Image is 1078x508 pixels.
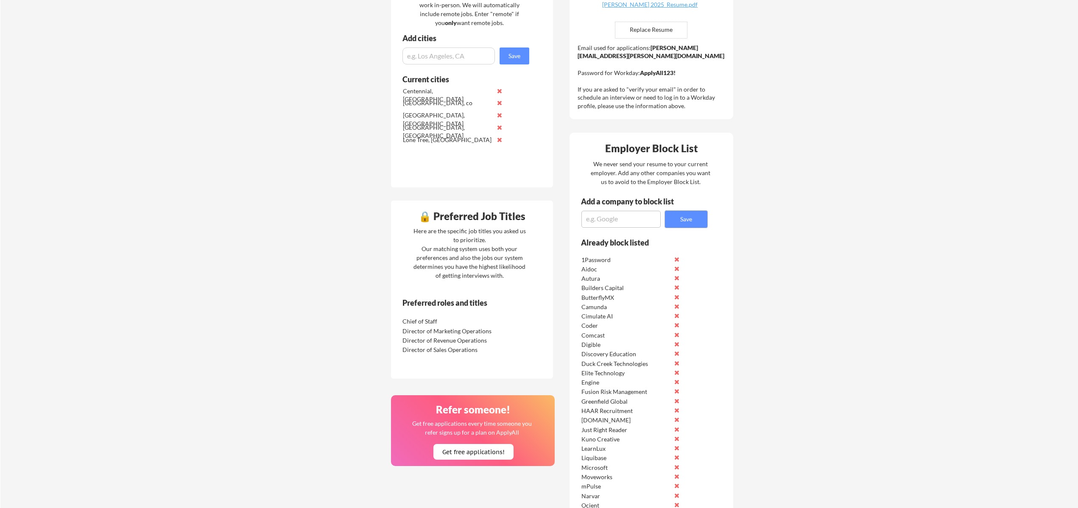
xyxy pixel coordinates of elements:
div: Coder [581,321,671,330]
input: e.g. Los Angeles, CA [402,47,495,64]
div: 1Password [581,256,671,264]
div: Kuno Creative [581,435,671,444]
div: Email used for applications: Password for Workday: If you are asked to "verify your email" in ord... [578,44,727,110]
div: Moveworks [581,473,671,481]
div: Duck Creek Technologies [581,360,671,368]
div: Preferred roles and titles [402,299,518,307]
div: Greenfield Global [581,397,671,406]
div: Refer someone! [394,405,552,415]
div: Add a company to block list [581,198,687,205]
div: [GEOGRAPHIC_DATA], [GEOGRAPHIC_DATA] [403,123,492,140]
div: [DOMAIN_NAME] [581,416,671,424]
div: Just Right Reader [581,426,671,434]
div: Autura [581,274,671,283]
div: Current cities [402,75,520,83]
div: ButterflyMX [581,293,671,302]
div: Centennial, [GEOGRAPHIC_DATA] [403,87,492,103]
div: Camunda [581,303,671,311]
div: Cimulate AI [581,312,671,321]
div: Digible [581,341,671,349]
a: [PERSON_NAME] 2025_Resume.pdf [600,2,701,15]
div: Fusion Risk Management [581,388,671,396]
div: [PERSON_NAME] 2025_Resume.pdf [600,2,701,8]
div: Director of Revenue Operations [402,336,492,345]
div: Elite Technology [581,369,671,377]
div: Builders Capital [581,284,671,292]
div: [GEOGRAPHIC_DATA], co [403,99,492,107]
div: Aidoc [581,265,671,274]
strong: ApplyAll123! [640,69,676,76]
div: Chief of Staff [402,317,492,326]
div: Get free applications every time someone you refer signs up for a plan on ApplyAll [412,419,533,437]
div: mPulse [581,482,671,491]
div: Add cities [402,34,531,42]
div: Lone Tree, [GEOGRAPHIC_DATA] [403,136,492,144]
button: Get free applications! [433,444,514,460]
div: Employer Block List [573,143,731,154]
div: Engine [581,378,671,387]
div: Director of Marketing Operations [402,327,492,335]
div: Already block listed [581,239,696,246]
div: 🔒 Preferred Job Titles [393,211,551,221]
div: HAAR Recruitment [581,407,671,415]
div: Liquibase [581,454,671,462]
div: [GEOGRAPHIC_DATA], [GEOGRAPHIC_DATA] [403,111,492,128]
div: We never send your resume to your current employer. Add any other companies you want us to avoid ... [590,159,711,186]
div: Comcast [581,331,671,340]
div: Director of Sales Operations [402,346,492,354]
div: Narvar [581,492,671,500]
strong: only [445,19,457,26]
button: Save [500,47,529,64]
div: Discovery Education [581,350,671,358]
div: Microsoft [581,463,671,472]
strong: [PERSON_NAME][EMAIL_ADDRESS][PERSON_NAME][DOMAIN_NAME] [578,44,724,60]
div: LearnLux [581,444,671,453]
button: Save [665,211,707,228]
div: Here are the specific job titles you asked us to prioritize. Our matching system uses both your p... [411,226,528,280]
